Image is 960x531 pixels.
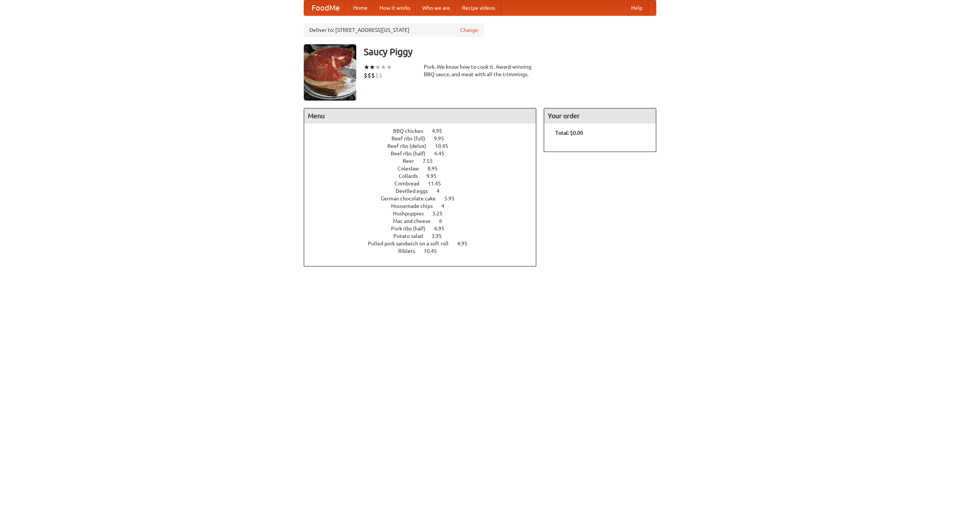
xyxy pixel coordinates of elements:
a: Mac and cheese 6 [393,218,456,224]
a: Pork ribs (half) 6.95 [391,226,458,232]
div: Pork. We know how to cook it. Award-winning BBQ sauce, and meat with all the trimmings. [424,63,536,78]
a: How it works [373,0,416,15]
a: Devilled eggs 4 [396,188,453,194]
span: 9.95 [426,173,444,179]
li: $ [367,71,371,80]
a: Beef ribs (delux) 10.45 [387,143,462,149]
span: 4 [436,188,447,194]
span: Devilled eggs [396,188,435,194]
li: ★ [364,63,369,71]
span: 4.95 [432,128,450,134]
a: Coleslaw 8.95 [397,165,451,171]
span: 3.25 [432,211,450,217]
span: Coleslaw [397,165,426,171]
a: Recipe videos [456,0,501,15]
span: Potato salad [393,233,430,239]
span: 9.95 [434,135,451,141]
a: Collards 9.95 [399,173,450,179]
div: Deliver to: [STREET_ADDRESS][US_STATE] [304,23,484,37]
li: ★ [375,63,381,71]
span: Mac and cheese [393,218,438,224]
span: Pork ribs (half) [391,226,433,232]
a: Who we are [416,0,456,15]
h4: Menu [304,108,536,123]
a: Housemade chips 4 [391,203,458,209]
span: Pulled pork sandwich on a soft roll [368,241,456,247]
span: 5.95 [444,196,462,202]
li: $ [375,71,379,80]
h3: Saucy Piggy [364,44,656,59]
a: Potato salad 3.95 [393,233,456,239]
a: Home [347,0,373,15]
span: Riblets [398,248,423,254]
span: BBQ chicken [393,128,431,134]
a: Beef ribs (full) 9.95 [391,135,458,141]
span: 8.95 [427,165,445,171]
span: 6.45 [434,150,452,156]
a: Help [625,0,648,15]
li: ★ [369,63,375,71]
span: 4.95 [457,241,475,247]
span: 4 [441,203,452,209]
span: 11.45 [428,181,448,187]
a: Cornbread 11.45 [394,181,455,187]
span: Beer [403,158,421,164]
a: Pulled pork sandwich on a soft roll 4.95 [368,241,481,247]
li: ★ [386,63,392,71]
a: Beer 7.55 [403,158,447,164]
span: 7.55 [423,158,440,164]
a: BBQ chicken 4.95 [393,128,456,134]
span: Beef ribs (half) [391,150,433,156]
a: Hushpuppies 3.25 [393,211,456,217]
a: German chocolate cake 5.95 [381,196,468,202]
span: Hushpuppies [393,211,431,217]
span: 10.45 [435,143,456,149]
a: Change [460,26,478,34]
a: Beef ribs (half) 6.45 [391,150,458,156]
h4: Your order [544,108,656,123]
a: FoodMe [304,0,347,15]
b: Total: $0.00 [555,130,583,136]
li: ★ [381,63,386,71]
span: Beef ribs (delux) [387,143,434,149]
li: $ [379,71,382,80]
span: 6.95 [434,226,452,232]
span: Beef ribs (full) [391,135,433,141]
li: $ [371,71,375,80]
span: 6 [439,218,450,224]
span: Cornbread [394,181,427,187]
span: 10.45 [424,248,444,254]
span: German chocolate cake [381,196,443,202]
span: Housemade chips [391,203,440,209]
li: $ [364,71,367,80]
a: Riblets 10.45 [398,248,451,254]
img: angular.jpg [304,44,356,101]
span: Collards [399,173,425,179]
span: 3.95 [432,233,449,239]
